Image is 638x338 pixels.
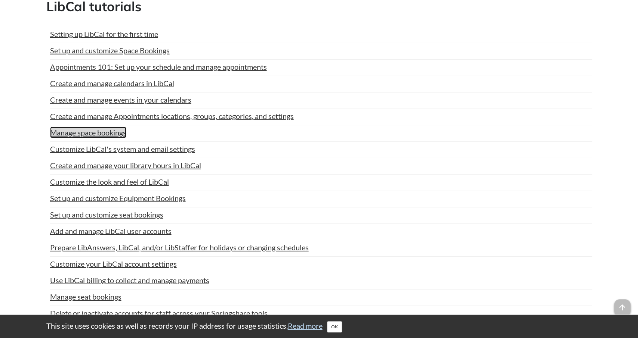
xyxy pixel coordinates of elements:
a: Set up and customize Equipment Bookings [50,193,186,204]
a: Set up and customize Space Bookings [50,45,170,56]
a: Manage space bookings [50,127,126,138]
a: Customize the look and feel of LibCal [50,176,169,187]
a: Manage seat bookings [50,291,121,302]
a: Prepare LibAnswers, LibCal, and/or LibStaffer for holidays or changing schedules [50,242,309,253]
button: Close [327,321,342,332]
a: Create and manage Appointments locations, groups, categories, and settings [50,110,294,122]
a: Customize your LibCal account settings [50,258,177,269]
a: Create and manage calendars in LibCal [50,78,174,89]
a: Appointments 101: Set up your schedule and manage appointments [50,61,267,72]
a: Setting up LibCal for the first time [50,28,158,40]
a: Customize LibCal's system and email settings [50,143,195,154]
a: Read more [288,321,323,330]
a: Use LibCal billing to collect and manage payments [50,275,209,286]
a: arrow_upward [614,300,631,309]
a: Create and manage your library hours in LibCal [50,160,201,171]
a: Add and manage LibCal user accounts [50,225,172,237]
a: Delete or inactivate accounts for staff across your Springshare tools [50,307,268,319]
a: Create and manage events in your calendars [50,94,191,105]
div: This site uses cookies as well as records your IP address for usage statistics. [39,320,600,332]
span: arrow_upward [614,299,631,316]
a: Set up and customize seat bookings [50,209,163,220]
